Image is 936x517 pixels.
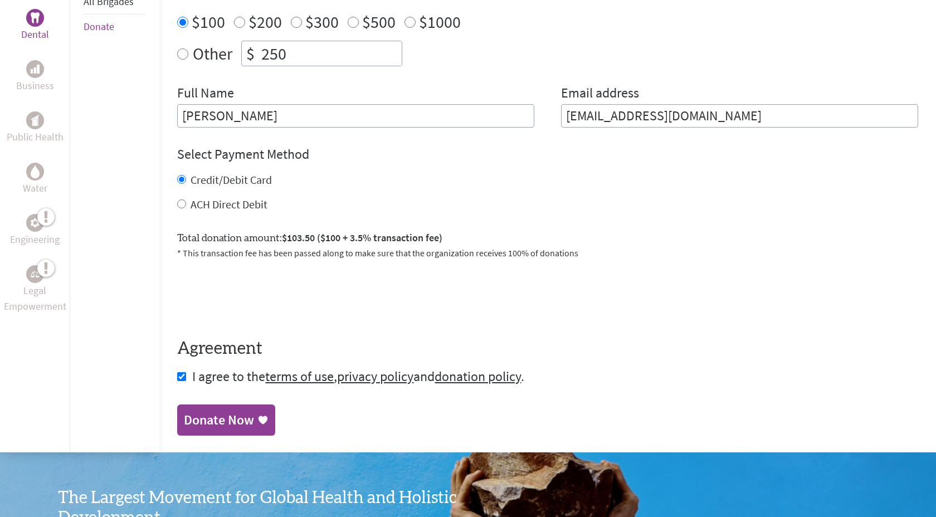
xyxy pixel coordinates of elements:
p: Legal Empowerment [2,283,67,314]
a: Legal EmpowermentLegal Empowerment [2,265,67,314]
div: Legal Empowerment [26,265,44,283]
h4: Select Payment Method [177,145,918,163]
a: Donate Now [177,404,275,436]
label: $300 [305,11,339,32]
p: Dental [21,27,49,42]
input: Enter Full Name [177,104,534,128]
h4: Agreement [177,339,918,359]
a: Public HealthPublic Health [7,111,64,145]
label: $100 [192,11,225,32]
div: Donate Now [184,411,254,429]
span: I agree to the , and . [192,368,524,385]
div: Dental [26,9,44,27]
a: EngineeringEngineering [10,214,60,247]
img: Water [31,165,40,178]
label: Email address [561,84,639,104]
p: Business [16,78,54,94]
p: Engineering [10,232,60,247]
a: terms of use [265,368,334,385]
img: Dental [31,12,40,23]
input: Enter Amount [259,41,402,66]
div: Business [26,60,44,78]
img: Business [31,65,40,74]
label: ACH Direct Debit [191,197,267,211]
div: Engineering [26,214,44,232]
div: Water [26,163,44,181]
input: Your Email [561,104,918,128]
div: Public Health [26,111,44,129]
label: $200 [248,11,282,32]
p: Water [23,181,47,196]
div: $ [242,41,259,66]
a: Donate [84,20,114,33]
iframe: reCAPTCHA [177,273,347,316]
a: BusinessBusiness [16,60,54,94]
label: Total donation amount: [177,230,442,246]
a: donation policy [435,368,521,385]
a: DentalDental [21,9,49,42]
p: * This transaction fee has been passed along to make sure that the organization receives 100% of ... [177,246,918,260]
a: WaterWater [23,163,47,196]
img: Public Health [31,115,40,126]
label: $1000 [419,11,461,32]
img: Engineering [31,218,40,227]
li: Donate [84,14,146,39]
p: Public Health [7,129,64,145]
a: privacy policy [337,368,413,385]
label: Credit/Debit Card [191,173,272,187]
span: $103.50 ($100 + 3.5% transaction fee) [282,231,442,244]
label: Other [193,41,232,66]
img: Legal Empowerment [31,271,40,277]
label: Full Name [177,84,234,104]
label: $500 [362,11,396,32]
